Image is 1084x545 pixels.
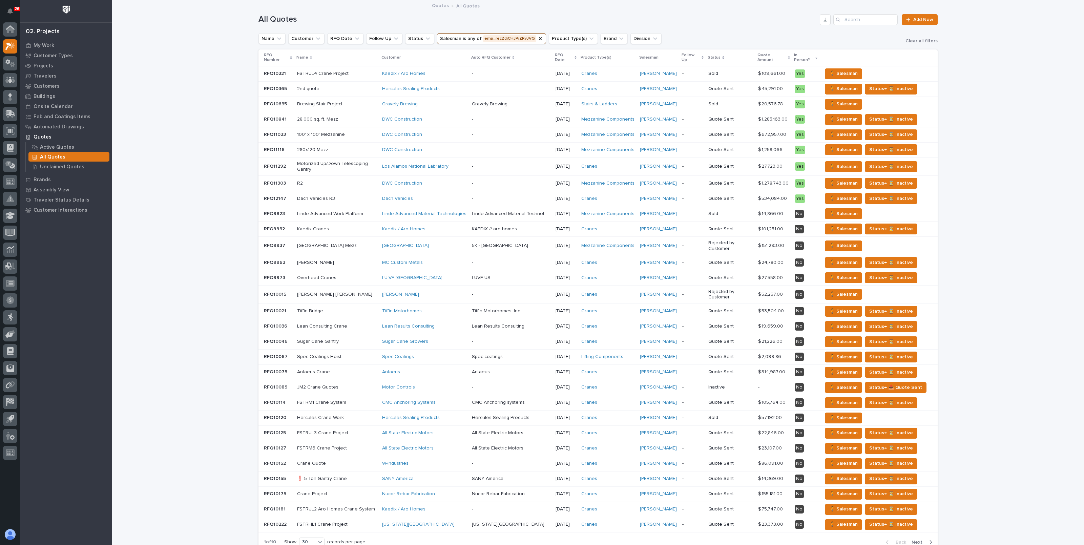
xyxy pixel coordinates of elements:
[865,114,917,125] button: Status→ ⏳ Inactive
[581,86,597,92] a: Cranes
[581,292,597,297] a: Cranes
[829,69,858,78] span: 🧍 Salesman
[258,112,938,127] tr: RFQ10841RFQ10841 28,000 sq. ft. MezzDWC Construction -- [DATE]Mezzanine Components [PERSON_NAME] ...
[869,163,913,171] span: Status→ ⏳ Inactive
[432,1,449,9] a: Quotes
[795,115,805,124] div: Yes
[382,243,429,249] a: [GEOGRAPHIC_DATA]
[382,275,442,281] a: LU-VE [GEOGRAPHIC_DATA]
[456,2,480,9] p: All Quotes
[264,210,286,217] p: RFQ9823
[829,307,858,315] span: 🧍 Salesman
[825,240,862,251] button: 🧍 Salesman
[640,308,677,314] a: [PERSON_NAME]
[258,222,938,237] tr: RFQ9932RFQ9932 Kaedix CranesKaedix / Aro Homes KAEDIX // aro homesKAEDIX // aro homes [DATE]Crane...
[40,144,74,150] p: Active Quotes
[34,187,69,193] p: Assembly View
[264,274,287,281] p: RFQ9973
[472,210,551,217] p: Linde Advanced Material Technologies
[297,226,377,232] p: Kaedix Cranes
[258,97,938,112] tr: RFQ10635RFQ10635 Brewing Stair ProjectGravely Brewing Gravely BrewingGravely Brewing [DATE]Stairs...
[865,306,917,317] button: Status→ ⏳ Inactive
[264,162,287,169] p: RFQ11292
[437,33,546,44] button: Salesman
[26,162,112,171] a: Unclaimed Quotes
[708,196,753,202] p: Quote Sent
[556,164,576,169] p: [DATE]
[382,164,449,169] a: Los Alamos National Labratory
[682,117,703,122] p: -
[829,274,858,282] span: 🧍 Salesman
[825,161,862,172] button: 🧍 Salesman
[34,134,51,140] p: Quotes
[34,197,89,203] p: Traveler Status Details
[865,84,917,95] button: Status→ ⏳ Inactive
[758,258,785,266] p: $ 24,780.00
[34,207,87,213] p: Customer Interactions
[34,93,55,100] p: Buildings
[640,181,677,186] a: [PERSON_NAME]
[382,292,419,297] a: [PERSON_NAME]
[682,101,703,107] p: -
[829,210,858,218] span: 🧍 Salesman
[708,226,753,232] p: Quote Sent
[829,290,858,298] span: 🧍 Salesman
[264,242,287,249] p: RFQ9937
[601,33,628,44] button: Brand
[556,101,576,107] p: [DATE]
[472,146,475,153] p: -
[3,4,17,18] button: Notifications
[829,179,858,187] span: 🧍 Salesman
[556,86,576,92] p: [DATE]
[640,164,677,169] a: [PERSON_NAME]
[472,290,475,297] p: -
[758,307,785,314] p: $ 53,504.00
[640,86,677,92] a: [PERSON_NAME]
[825,257,862,268] button: 🧍 Salesman
[556,181,576,186] p: [DATE]
[708,71,753,77] p: Sold
[382,196,413,202] a: Dach Vehicles
[20,81,112,91] a: Customers
[581,147,634,153] a: Mezzanine Components
[258,285,938,303] tr: RFQ10015RFQ10015 [PERSON_NAME] [PERSON_NAME][PERSON_NAME] -- [DATE]Cranes [PERSON_NAME] -Rejected...
[682,308,703,314] p: -
[15,6,19,11] p: 26
[795,307,804,315] div: No
[258,176,938,191] tr: RFQ11303RFQ11303 R2DWC Construction -- [DATE]Mezzanine Components [PERSON_NAME] -Quote Sent$ 1,27...
[758,242,786,249] p: $ 151,293.00
[758,210,785,217] p: $ 14,866.00
[20,195,112,205] a: Traveler Status Details
[708,240,753,252] p: Rejected by Customer
[825,306,862,317] button: 🧍 Salesman
[556,147,576,153] p: [DATE]
[795,162,805,171] div: Yes
[556,196,576,202] p: [DATE]
[825,193,862,204] button: 🧍 Salesman
[556,211,576,217] p: [DATE]
[795,194,805,203] div: Yes
[472,69,475,77] p: -
[60,3,72,16] img: Workspace Logo
[258,33,286,44] button: Name
[472,225,518,232] p: KAEDIX // aro homes
[405,33,434,44] button: Status
[556,292,576,297] p: [DATE]
[795,210,804,218] div: No
[472,100,509,107] p: Gravely Brewing
[829,242,858,250] span: 🧍 Salesman
[640,117,677,122] a: [PERSON_NAME]
[20,40,112,50] a: My Work
[581,243,634,249] a: Mezzanine Components
[34,73,57,79] p: Travelers
[825,208,862,219] button: 🧍 Salesman
[297,181,377,186] p: R2
[829,130,858,139] span: 🧍 Salesman
[682,243,703,249] p: -
[708,101,753,107] p: Sold
[581,101,617,107] a: Stairs & Ladders
[556,117,576,122] p: [DATE]
[682,164,703,169] p: -
[8,8,17,19] div: Notifications26
[472,162,475,169] p: -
